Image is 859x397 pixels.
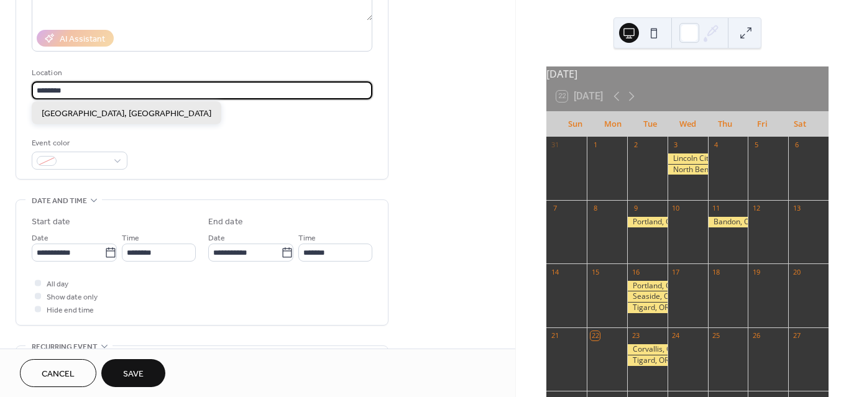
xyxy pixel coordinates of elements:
[712,331,721,340] div: 25
[671,204,681,213] div: 10
[627,344,668,355] div: Corvallis, OR
[792,140,801,150] div: 6
[32,194,87,208] span: Date and time
[668,165,708,175] div: North Bend, OR
[546,66,829,81] div: [DATE]
[550,267,559,276] div: 14
[781,112,819,137] div: Sat
[627,291,668,302] div: Seaside, OR
[47,278,68,291] span: All day
[631,267,640,276] div: 16
[671,140,681,150] div: 3
[122,232,139,245] span: Time
[751,204,761,213] div: 12
[751,331,761,340] div: 26
[47,291,98,304] span: Show date only
[627,217,668,227] div: Portland, OR
[208,216,243,229] div: End date
[706,112,743,137] div: Thu
[42,107,211,121] span: [GEOGRAPHIC_DATA], [GEOGRAPHIC_DATA]
[627,303,668,313] div: Tigard, OR
[123,368,144,381] span: Save
[671,331,681,340] div: 24
[627,281,668,291] div: Portland, OR
[792,204,801,213] div: 13
[47,304,94,317] span: Hide end time
[556,112,594,137] div: Sun
[590,140,600,150] div: 1
[712,267,721,276] div: 18
[590,204,600,213] div: 8
[208,232,225,245] span: Date
[743,112,781,137] div: Fri
[32,232,48,245] span: Date
[668,153,708,164] div: Lincoln City, OR
[32,340,98,354] span: Recurring event
[550,331,559,340] div: 21
[631,140,640,150] div: 2
[590,331,600,340] div: 22
[550,204,559,213] div: 7
[594,112,631,137] div: Mon
[20,359,96,387] button: Cancel
[632,112,669,137] div: Tue
[32,137,125,150] div: Event color
[42,368,75,381] span: Cancel
[751,140,761,150] div: 5
[550,140,559,150] div: 31
[101,359,165,387] button: Save
[792,267,801,276] div: 20
[32,216,70,229] div: Start date
[590,267,600,276] div: 15
[792,331,801,340] div: 27
[627,355,668,366] div: Tigard, OR
[751,267,761,276] div: 19
[712,140,721,150] div: 4
[712,204,721,213] div: 11
[32,66,370,80] div: Location
[298,232,316,245] span: Time
[671,267,681,276] div: 17
[669,112,706,137] div: Wed
[631,331,640,340] div: 23
[631,204,640,213] div: 9
[708,217,748,227] div: Bandon, OR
